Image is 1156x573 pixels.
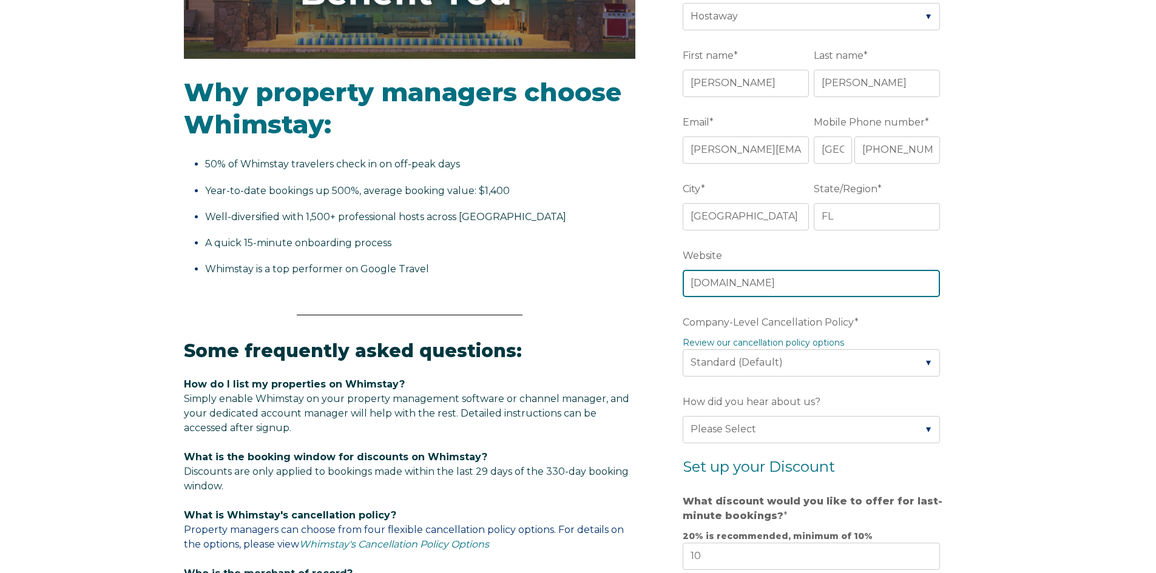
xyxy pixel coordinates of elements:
[205,211,566,223] span: Well-diversified with 1,500+ professional hosts across [GEOGRAPHIC_DATA]
[205,158,460,170] span: 50% of Whimstay travelers check in on off-peak days
[184,451,487,463] span: What is the booking window for discounts on Whimstay?
[205,237,391,249] span: A quick 15-minute onboarding process
[184,378,405,390] span: How do I list my properties on Whimstay?
[683,113,709,132] span: Email
[205,185,510,196] span: Year-to-date bookings up 500%, average booking value: $1,400
[683,337,844,348] a: Review our cancellation policy options
[814,179,877,198] span: State/Region
[205,263,429,275] span: Whimstay is a top performer on Google Travel
[184,393,629,434] span: Simply enable Whimstay on your property management software or channel manager, and your dedicate...
[184,509,396,521] span: What is Whimstay's cancellation policy?
[814,46,864,65] span: Last name
[184,76,621,140] span: Why property managers choose Whimstay:
[184,466,629,492] span: Discounts are only applied to bookings made within the last 29 days of the 330-day booking window.
[683,313,854,332] span: Company-Level Cancellation Policy
[683,46,734,65] span: First name
[683,392,820,411] span: How did you hear about us?
[184,508,635,552] p: Property managers can choose from four flexible cancellation policy options. For details on the o...
[814,113,925,132] span: Mobile Phone number
[683,458,835,475] span: Set up your Discount
[683,531,873,541] strong: 20% is recommended, minimum of 10%
[184,340,522,362] span: Some frequently asked questions:
[683,495,942,521] strong: What discount would you like to offer for last-minute bookings?
[683,246,722,265] span: Website
[299,538,489,550] a: Whimstay's Cancellation Policy Options
[683,179,701,198] span: City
